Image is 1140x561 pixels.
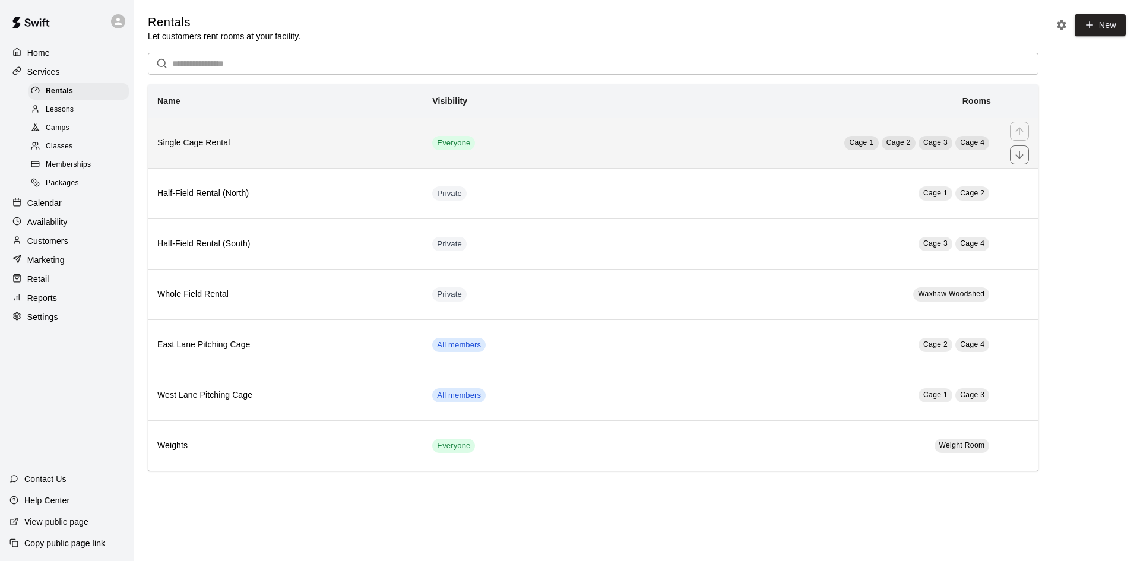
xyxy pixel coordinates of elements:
h6: Half-Field Rental (North) [157,187,413,200]
b: Rooms [962,96,991,106]
h6: Single Cage Rental [157,137,413,150]
a: Lessons [28,100,134,119]
p: Let customers rent rooms at your facility. [148,30,300,42]
p: Services [27,66,60,78]
a: Memberships [28,156,134,175]
a: Settings [9,308,124,326]
p: Reports [27,292,57,304]
a: Home [9,44,124,62]
b: Name [157,96,180,106]
div: This service is visible to all of your customers [432,439,475,453]
div: Memberships [28,157,129,173]
p: Copy public page link [24,537,105,549]
span: Lessons [46,104,74,116]
span: Cage 2 [886,138,911,147]
a: Marketing [9,251,124,269]
span: Cage 4 [960,239,984,248]
div: Classes [28,138,129,155]
p: Help Center [24,495,69,506]
span: Packages [46,178,79,189]
p: View public page [24,516,88,528]
p: Home [27,47,50,59]
span: Cage 3 [923,138,948,147]
p: Contact Us [24,473,66,485]
div: Rentals [28,83,129,100]
span: Cage 1 [923,391,948,399]
a: Rentals [28,82,134,100]
span: Rentals [46,85,73,97]
h6: Half-Field Rental (South) [157,237,413,251]
span: Cage 4 [960,138,984,147]
h6: West Lane Pitching Cage [157,389,413,402]
span: Cage 1 [849,138,873,147]
h6: Weights [157,439,413,452]
span: Weight Room [939,441,985,449]
span: Private [432,188,467,199]
a: Classes [28,138,134,156]
a: Camps [28,119,134,138]
div: Camps [28,120,129,137]
a: Availability [9,213,124,231]
p: Customers [27,235,68,247]
div: This service is hidden, and can only be accessed via a direct link [432,186,467,201]
span: Everyone [432,440,475,452]
p: Marketing [27,254,65,266]
div: This service is visible to all of your customers [432,136,475,150]
span: Memberships [46,159,91,171]
span: Cage 2 [923,340,948,348]
div: This service is visible to all members [432,338,486,352]
span: All members [432,390,486,401]
span: Private [432,239,467,250]
span: Cage 1 [923,189,948,197]
div: This service is hidden, and can only be accessed via a direct link [432,287,467,302]
a: New [1075,14,1126,36]
span: Everyone [432,138,475,149]
span: Private [432,289,467,300]
button: move item down [1010,145,1029,164]
span: Camps [46,122,69,134]
a: Services [9,63,124,81]
p: Availability [27,216,68,228]
span: Classes [46,141,72,153]
div: This service is hidden, and can only be accessed via a direct link [432,237,467,251]
a: Customers [9,232,124,250]
a: Calendar [9,194,124,212]
h5: Rentals [148,14,300,30]
div: Lessons [28,102,129,118]
h6: Whole Field Rental [157,288,413,301]
span: All members [432,340,486,351]
h6: East Lane Pitching Cage [157,338,413,351]
a: Reports [9,289,124,307]
span: Waxhaw Woodshed [918,290,984,298]
a: Retail [9,270,124,288]
button: Rental settings [1053,16,1071,34]
a: Packages [28,175,134,193]
p: Retail [27,273,49,285]
b: Visibility [432,96,467,106]
div: This service is visible to all members [432,388,486,402]
p: Calendar [27,197,62,209]
span: Cage 3 [960,391,984,399]
span: Cage 4 [960,340,984,348]
table: simple table [148,84,1038,471]
span: Cage 2 [960,189,984,197]
p: Settings [27,311,58,323]
div: Packages [28,175,129,192]
span: Cage 3 [923,239,948,248]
